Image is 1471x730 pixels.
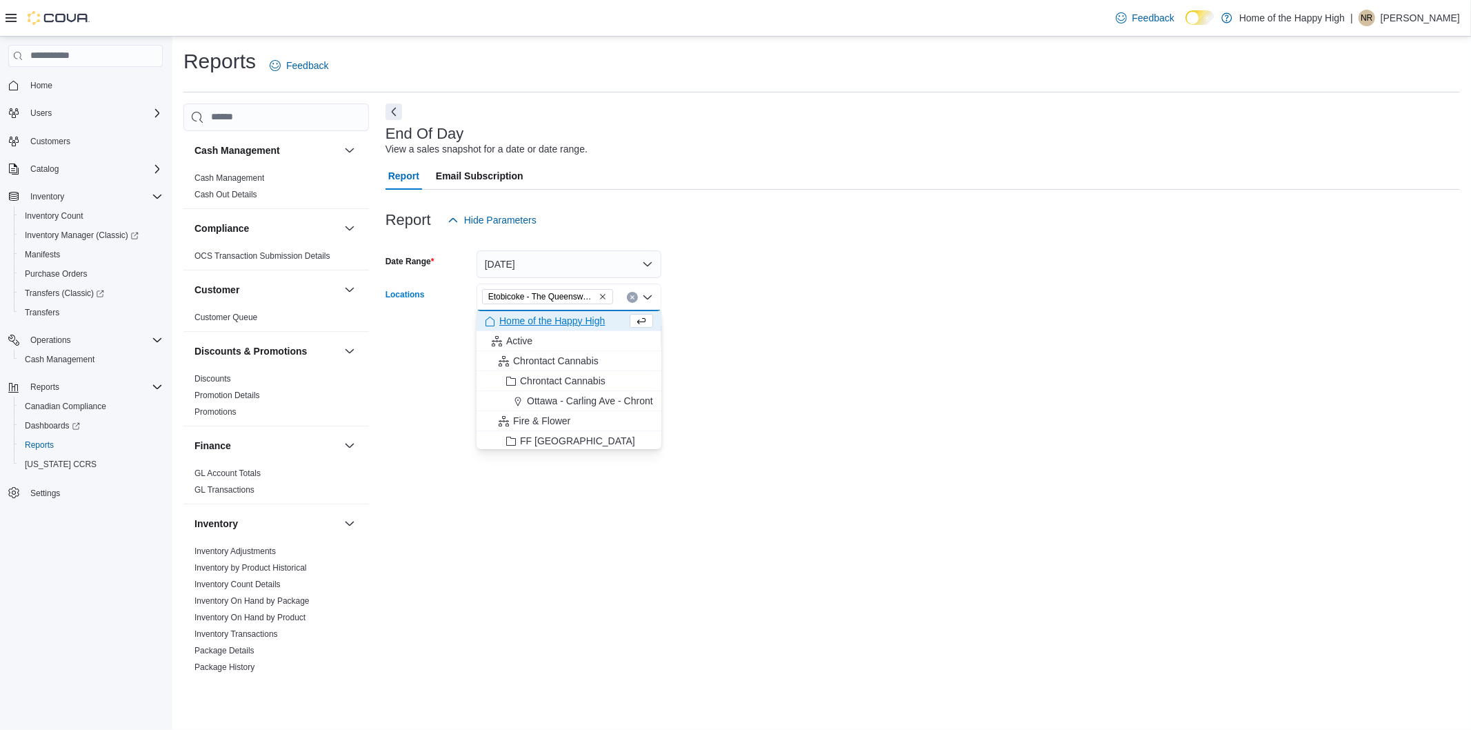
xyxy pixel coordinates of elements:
span: Home [30,80,52,91]
button: Manifests [14,245,168,264]
span: Chrontact Cannabis [513,354,599,368]
span: Inventory Count [25,210,83,221]
span: Transfers (Classic) [25,288,104,299]
span: Customers [30,136,70,147]
span: Report [388,162,419,190]
span: Feedback [1132,11,1174,25]
button: [DATE] [477,250,661,278]
button: Cash Management [14,350,168,369]
a: Reports [19,437,59,453]
span: Inventory [30,191,64,202]
span: FF [GEOGRAPHIC_DATA] [520,434,635,448]
label: Date Range [386,256,434,267]
a: Inventory Manager (Classic) [19,227,144,244]
span: Hide Parameters [464,213,537,227]
a: Promotion Details [194,391,260,400]
h3: Finance [194,439,231,453]
a: Settings [25,485,66,502]
span: Cash Management [19,351,163,368]
button: Cash Management [194,144,339,157]
p: | [1350,10,1353,26]
span: Chrontact Cannabis [520,374,606,388]
button: Compliance [341,220,358,237]
button: Home of the Happy High [477,311,661,331]
button: Transfers [14,303,168,322]
h3: Compliance [194,221,249,235]
button: Catalog [25,161,64,177]
span: Home [25,77,163,94]
span: Active [506,334,532,348]
button: Customer [194,283,339,297]
span: Inventory On Hand by Package [194,595,310,606]
button: Canadian Compliance [14,397,168,416]
div: Finance [183,465,369,504]
a: Package Details [194,646,254,655]
button: Chrontact Cannabis [477,351,661,371]
span: Inventory Count [19,208,163,224]
button: Inventory [25,188,70,205]
button: Ottawa - Carling Ave - Chrontact Cannabis [477,391,661,411]
a: Promotions [194,407,237,417]
span: Etobicoke - The Queensway - Fire & Flower [488,290,596,304]
a: Inventory by Product Historical [194,563,307,573]
button: Remove Etobicoke - The Queensway - Fire & Flower from selection in this group [599,293,607,301]
h3: End Of Day [386,126,464,142]
p: [PERSON_NAME] [1381,10,1460,26]
span: Inventory Adjustments [194,546,276,557]
span: Inventory Count Details [194,579,281,590]
button: [US_STATE] CCRS [14,455,168,474]
button: Cash Management [341,142,358,159]
h3: Customer [194,283,239,297]
h1: Reports [183,48,256,75]
a: Customers [25,133,76,150]
span: Dashboards [25,420,80,431]
div: Cash Management [183,170,369,208]
button: Purchase Orders [14,264,168,284]
a: Discounts [194,374,231,384]
span: Cash Management [25,354,94,365]
span: Feedback [286,59,328,72]
span: Inventory Manager (Classic) [19,227,163,244]
a: Canadian Compliance [19,398,112,415]
button: Discounts & Promotions [341,343,358,359]
span: Canadian Compliance [25,401,106,412]
span: Operations [25,332,163,348]
button: Settings [3,482,168,502]
span: Package History [194,662,254,673]
span: Settings [25,484,163,501]
a: Purchase Orders [19,266,93,282]
span: Dashboards [19,417,163,434]
button: Compliance [194,221,339,235]
button: Close list of options [642,292,653,303]
span: Transfers (Classic) [19,285,163,302]
span: Dark Mode [1185,25,1186,26]
span: Product Expirations [194,678,266,689]
a: Inventory Count [19,208,89,224]
span: Inventory [25,188,163,205]
span: Inventory Manager (Classic) [25,230,139,241]
button: Customers [3,131,168,151]
button: Finance [194,439,339,453]
a: Inventory Transactions [194,629,278,639]
a: Transfers (Classic) [14,284,168,303]
a: Dashboards [19,417,86,434]
span: Package Details [194,645,254,656]
button: Home [3,75,168,95]
span: NR [1361,10,1372,26]
span: Inventory Transactions [194,629,278,640]
a: Cash Management [194,173,264,183]
span: Reports [25,440,54,451]
button: Catalog [3,159,168,179]
div: Compliance [183,248,369,270]
span: Reports [30,382,59,393]
span: Settings [30,488,60,499]
a: [US_STATE] CCRS [19,456,102,473]
a: Home [25,77,58,94]
a: Transfers (Classic) [19,285,110,302]
nav: Complex example [8,70,163,539]
a: Customer Queue [194,313,257,322]
button: FF [GEOGRAPHIC_DATA] [477,431,661,451]
button: Chrontact Cannabis [477,371,661,391]
div: View a sales snapshot for a date or date range. [386,142,588,157]
button: Hide Parameters [442,206,542,234]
